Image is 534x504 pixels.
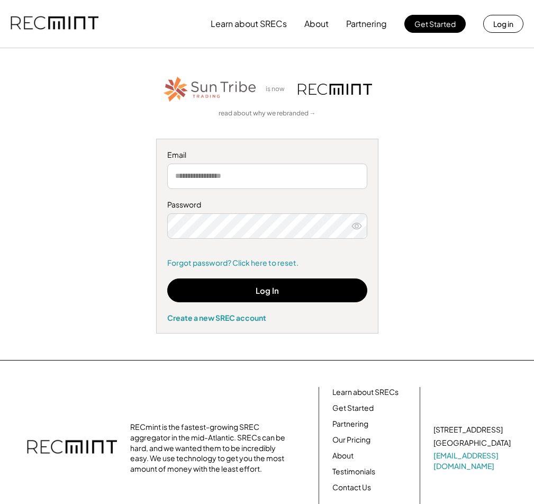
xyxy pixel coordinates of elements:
div: Email [167,150,367,160]
button: About [304,13,329,34]
div: RECmint is the fastest-growing SREC aggregator in the mid-Atlantic. SRECs can be hard, and we wan... [130,422,289,474]
a: [EMAIL_ADDRESS][DOMAIN_NAME] [433,451,513,471]
button: Learn about SRECs [211,13,287,34]
a: Contact Us [332,482,371,493]
button: Partnering [346,13,387,34]
button: Log In [167,278,367,302]
a: Partnering [332,419,368,429]
img: recmint-logotype%403x.png [298,84,372,95]
div: [GEOGRAPHIC_DATA] [433,438,511,448]
a: Our Pricing [332,435,370,445]
div: [STREET_ADDRESS] [433,425,503,435]
button: Get Started [404,15,466,33]
img: recmint-logotype%403x.png [27,429,117,466]
a: Testimonials [332,466,375,477]
div: Create a new SREC account [167,313,367,322]
a: About [332,451,354,461]
img: STT_Horizontal_Logo%2B-%2BColor.png [162,75,258,104]
a: Forgot password? Click here to reset. [167,258,367,268]
div: Password [167,200,367,210]
a: Learn about SRECs [332,387,399,398]
div: is now [263,85,293,94]
a: read about why we rebranded → [219,109,316,118]
img: recmint-logotype%403x.png [11,6,98,42]
button: Log in [483,15,523,33]
a: Get Started [332,403,374,413]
